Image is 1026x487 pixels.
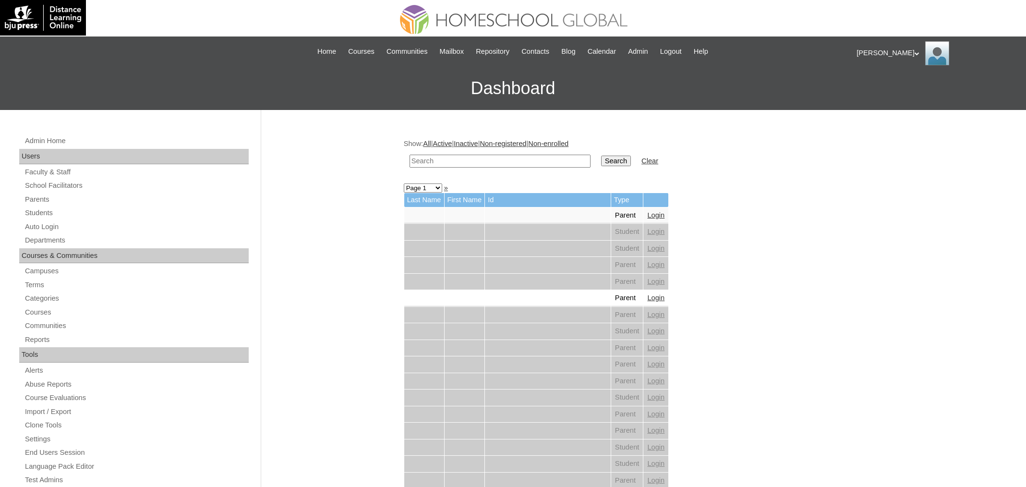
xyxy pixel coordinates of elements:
[561,46,575,57] span: Blog
[423,140,431,147] a: All
[647,261,664,268] a: Login
[24,194,249,206] a: Parents
[611,193,643,207] td: Type
[611,373,643,390] td: Parent
[24,180,249,192] a: School Facilitators
[24,365,249,377] a: Alerts
[24,406,249,418] a: Import / Export
[440,46,464,57] span: Mailbox
[404,139,879,173] div: Show: | | | |
[24,234,249,246] a: Departments
[348,46,374,57] span: Courses
[19,347,249,363] div: Tools
[925,41,949,65] img: Ariane Ebuen
[435,46,469,57] a: Mailbox
[641,157,658,165] a: Clear
[611,390,643,406] td: Student
[655,46,687,57] a: Logout
[24,474,249,486] a: Test Admins
[611,274,643,290] td: Parent
[647,311,664,318] a: Login
[556,46,580,57] a: Blog
[694,46,708,57] span: Help
[611,323,643,340] td: Student
[647,278,664,285] a: Login
[485,193,611,207] td: Id
[583,46,621,57] a: Calendar
[647,443,664,451] a: Login
[24,447,249,459] a: End Users Session
[647,476,664,484] a: Login
[647,327,664,335] a: Login
[433,140,452,147] a: Active
[444,184,448,192] a: »
[24,207,249,219] a: Students
[24,292,249,304] a: Categories
[647,244,664,252] a: Login
[611,290,643,306] td: Parent
[611,356,643,373] td: Parent
[24,135,249,147] a: Admin Home
[404,193,444,207] td: Last Name
[647,228,664,235] a: Login
[647,294,664,302] a: Login
[521,46,549,57] span: Contacts
[24,334,249,346] a: Reports
[601,156,631,166] input: Search
[611,224,643,240] td: Student
[5,5,81,31] img: logo-white.png
[24,392,249,404] a: Course Evaluations
[611,439,643,456] td: Student
[611,340,643,356] td: Parent
[24,306,249,318] a: Courses
[410,155,591,168] input: Search
[647,460,664,467] a: Login
[476,46,509,57] span: Repository
[628,46,648,57] span: Admin
[647,360,664,368] a: Login
[660,46,682,57] span: Logout
[24,279,249,291] a: Terms
[19,248,249,264] div: Courses & Communities
[857,41,1016,65] div: [PERSON_NAME]
[24,433,249,445] a: Settings
[611,456,643,472] td: Student
[689,46,713,57] a: Help
[611,406,643,423] td: Parent
[480,140,527,147] a: Non-registered
[611,257,643,273] td: Parent
[454,140,478,147] a: Inactive
[24,265,249,277] a: Campuses
[24,166,249,178] a: Faculty & Staff
[611,241,643,257] td: Student
[647,211,664,219] a: Login
[623,46,653,57] a: Admin
[5,67,1021,110] h3: Dashboard
[647,393,664,401] a: Login
[24,461,249,473] a: Language Pack Editor
[588,46,616,57] span: Calendar
[382,46,433,57] a: Communities
[647,344,664,352] a: Login
[19,149,249,164] div: Users
[386,46,428,57] span: Communities
[24,419,249,431] a: Clone Tools
[445,193,485,207] td: First Name
[647,426,664,434] a: Login
[313,46,341,57] a: Home
[611,423,643,439] td: Parent
[611,207,643,224] td: Parent
[343,46,379,57] a: Courses
[528,140,568,147] a: Non-enrolled
[24,378,249,390] a: Abuse Reports
[647,377,664,385] a: Login
[317,46,336,57] span: Home
[517,46,554,57] a: Contacts
[647,410,664,418] a: Login
[471,46,514,57] a: Repository
[24,221,249,233] a: Auto Login
[24,320,249,332] a: Communities
[611,307,643,323] td: Parent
